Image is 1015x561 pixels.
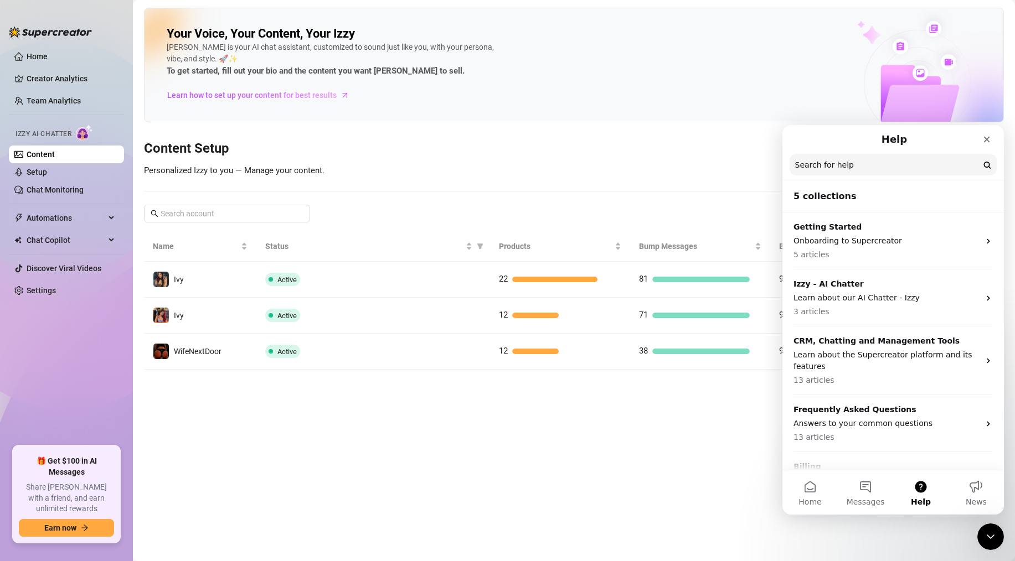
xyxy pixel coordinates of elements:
[779,240,893,252] span: Bio
[779,346,794,356] span: 91%
[277,311,297,320] span: Active
[339,90,351,101] span: arrow-right
[639,310,648,320] span: 71
[16,129,71,139] span: Izzy AI Chatter
[44,523,76,532] span: Earn now
[639,346,648,356] span: 38
[490,231,630,262] th: Products
[9,27,92,38] img: logo-BBDzfeDw.svg
[174,311,184,320] span: Ivy
[14,214,23,222] span: thunderbolt
[779,274,794,284] span: 90%
[167,89,337,101] span: Learn how to set up your content for best results
[27,286,56,295] a: Settings
[144,165,324,175] span: Personalized Izzy to you — Manage your content.
[770,231,910,262] th: Bio
[477,243,483,250] span: filter
[782,125,1004,515] iframe: Intercom live chat
[27,52,48,61] a: Home
[499,240,612,252] span: Products
[630,231,770,262] th: Bump Messages
[14,236,22,244] img: Chat Copilot
[153,240,239,252] span: Name
[167,26,355,41] h2: Your Voice, Your Content, Your Izzy
[174,275,184,284] span: Ivy
[19,482,114,515] span: Share [PERSON_NAME] with a friend, and earn unlimited rewards
[161,207,295,220] input: Search account
[153,272,169,287] img: Ivy
[27,231,105,249] span: Chat Copilot
[153,308,169,323] img: Ivy
[81,524,89,532] span: arrow-right
[27,185,84,194] a: Chat Monitoring
[977,523,1004,550] iframe: Intercom live chat
[174,347,221,356] span: WifeNextDoor
[499,310,508,320] span: 12
[144,231,256,262] th: Name
[27,209,105,227] span: Automations
[27,168,47,176] a: Setup
[499,346,508,356] span: 12
[832,9,1003,122] img: ai-chatter-content-library-cLFOSyPT.png
[27,70,115,87] a: Creator Analytics
[144,140,1004,158] h3: Content Setup
[277,276,297,284] span: Active
[265,240,463,252] span: Status
[19,519,114,537] button: Earn nowarrow-right
[167,66,465,76] strong: To get started, fill out your bio and the content you want [PERSON_NAME] to sell.
[153,344,169,359] img: WifeNextDoor
[167,86,358,104] a: Learn how to set up your content for best results
[779,310,794,320] span: 92%
[167,41,499,78] div: [PERSON_NAME] is your AI chat assistant, customized to sound just like you, with your persona, vi...
[499,274,508,284] span: 22
[151,210,158,217] span: search
[639,274,648,284] span: 81
[27,150,55,159] a: Content
[475,238,486,254] span: filter
[76,124,93,141] img: AI Chatter
[256,231,490,262] th: Status
[639,240,753,252] span: Bump Messages
[19,456,114,477] span: 🎁 Get $100 in AI Messages
[27,264,101,273] a: Discover Viral Videos
[277,347,297,356] span: Active
[27,96,81,105] a: Team Analytics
